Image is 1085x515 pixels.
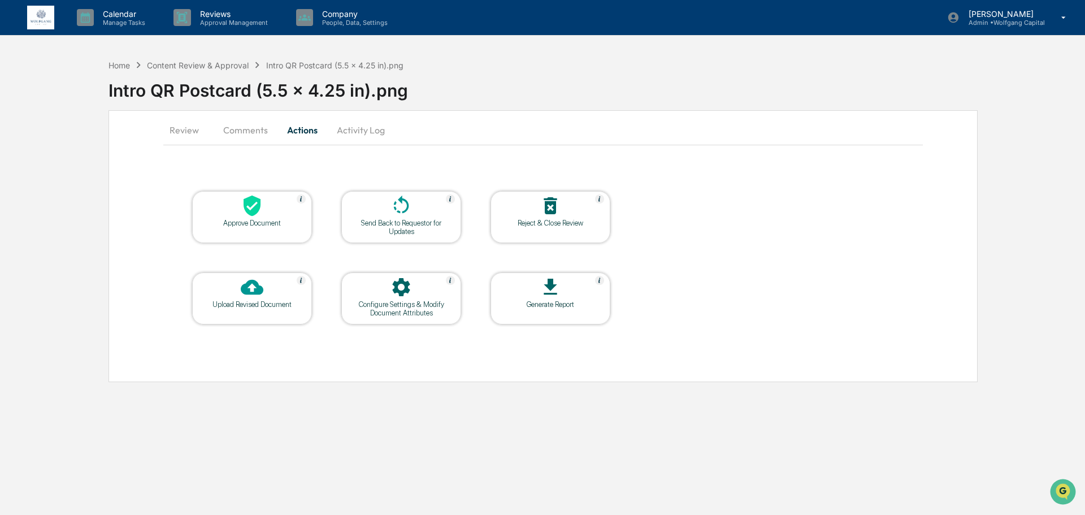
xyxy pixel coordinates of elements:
[7,138,77,158] a: 🖐️Preclearance
[80,191,137,200] a: Powered byPylon
[112,192,137,200] span: Pylon
[350,300,452,317] div: Configure Settings & Modify Document Attributes
[7,159,76,180] a: 🔎Data Lookup
[313,19,393,27] p: People, Data, Settings
[277,116,328,144] button: Actions
[23,164,71,175] span: Data Lookup
[94,9,151,19] p: Calendar
[595,276,604,285] img: Help
[960,9,1045,19] p: [PERSON_NAME]
[500,300,601,309] div: Generate Report
[201,219,303,227] div: Approve Document
[1049,478,1079,508] iframe: Open customer support
[595,194,604,204] img: Help
[94,19,151,27] p: Manage Tasks
[108,60,130,70] div: Home
[23,142,73,154] span: Preclearance
[266,60,403,70] div: Intro QR Postcard (5.5 × 4.25 in).png
[201,300,303,309] div: Upload Revised Document
[11,144,20,153] div: 🖐️
[11,86,32,107] img: 1746055101610-c473b297-6a78-478c-a979-82029cc54cd1
[108,71,1085,101] div: Intro QR Postcard (5.5 × 4.25 in).png
[38,86,185,98] div: Start new chat
[82,144,91,153] div: 🗄️
[38,98,143,107] div: We're available if you need us!
[163,116,214,144] button: Review
[27,6,54,30] img: logo
[191,9,274,19] p: Reviews
[93,142,140,154] span: Attestations
[11,24,206,42] p: How can we help?
[313,9,393,19] p: Company
[297,276,306,285] img: Help
[960,19,1045,27] p: Admin • Wolfgang Capital
[328,116,394,144] button: Activity Log
[77,138,145,158] a: 🗄️Attestations
[192,90,206,103] button: Start new chat
[500,219,601,227] div: Reject & Close Review
[214,116,277,144] button: Comments
[11,165,20,174] div: 🔎
[446,276,455,285] img: Help
[350,219,452,236] div: Send Back to Requestor for Updates
[446,194,455,204] img: Help
[191,19,274,27] p: Approval Management
[163,116,923,144] div: secondary tabs example
[297,194,306,204] img: Help
[147,60,249,70] div: Content Review & Approval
